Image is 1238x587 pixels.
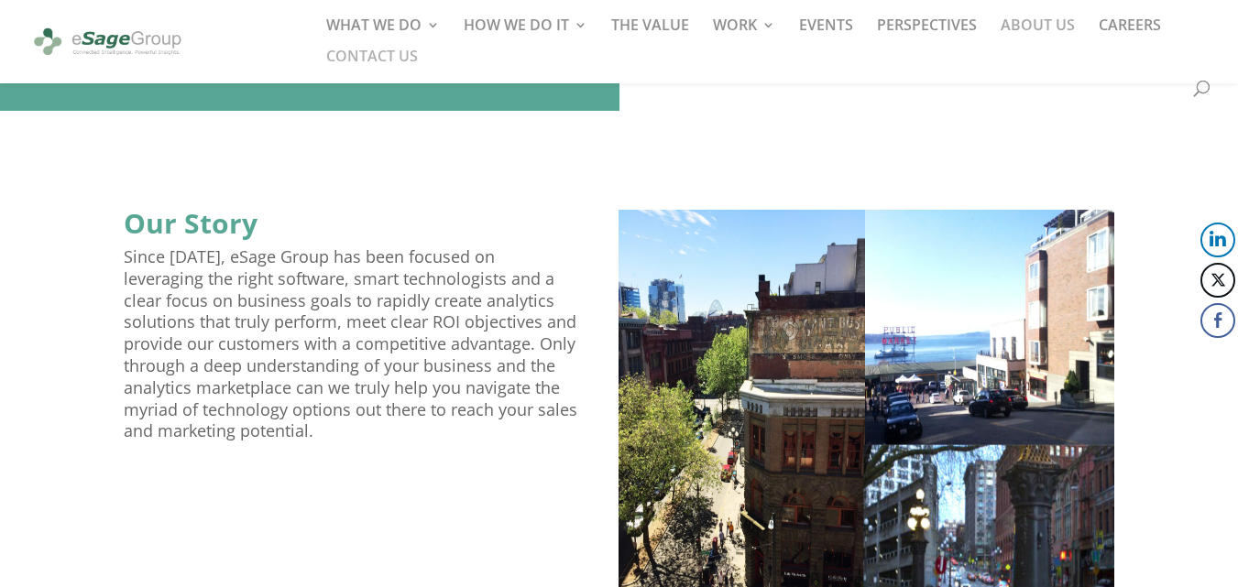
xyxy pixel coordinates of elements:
button: LinkedIn Share [1200,223,1235,257]
button: Facebook Share [1200,303,1235,338]
p: Since [DATE], eSage Group has been focused on leveraging the right software, smart technologists ... [124,246,577,459]
a: WHAT WE DO [326,18,440,49]
a: EVENTS [799,18,853,49]
a: CAREERS [1099,18,1161,49]
a: ABOUT US [1001,18,1075,49]
img: eSage Group [31,21,184,63]
a: CONTACT US [326,49,418,81]
a: HOW WE DO IT [464,18,587,49]
strong: Our Story [124,204,257,242]
a: PERSPECTIVES [877,18,977,49]
a: WORK [713,18,775,49]
a: THE VALUE [611,18,689,49]
button: Twitter Share [1200,263,1235,298]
